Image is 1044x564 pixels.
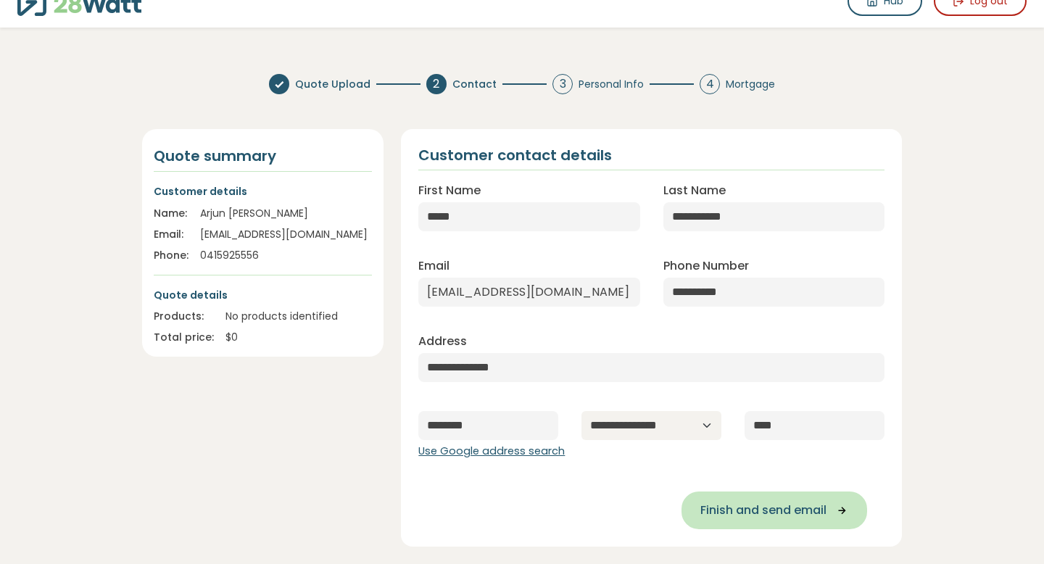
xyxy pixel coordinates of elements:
[295,77,370,92] span: Quote Upload
[726,77,775,92] span: Mortgage
[418,278,639,307] input: Enter email
[418,257,449,275] label: Email
[452,77,497,92] span: Contact
[418,146,612,164] h2: Customer contact details
[700,502,826,519] span: Finish and send email
[154,206,188,221] div: Name:
[154,248,188,263] div: Phone:
[700,74,720,94] div: 4
[154,330,214,345] div: Total price:
[552,74,573,94] div: 3
[200,248,372,263] div: 0415925556
[154,227,188,242] div: Email:
[200,227,372,242] div: [EMAIL_ADDRESS][DOMAIN_NAME]
[154,287,372,303] p: Quote details
[418,444,565,460] button: Use Google address search
[225,330,372,345] div: $ 0
[426,74,447,94] div: 2
[154,309,214,324] div: Products:
[663,257,749,275] label: Phone Number
[154,146,372,165] h4: Quote summary
[200,206,372,221] div: Arjun [PERSON_NAME]
[418,182,481,199] label: First Name
[681,492,867,529] button: Finish and send email
[225,309,372,324] div: No products identified
[663,182,726,199] label: Last Name
[579,77,644,92] span: Personal Info
[154,183,372,199] p: Customer details
[418,333,467,350] label: Address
